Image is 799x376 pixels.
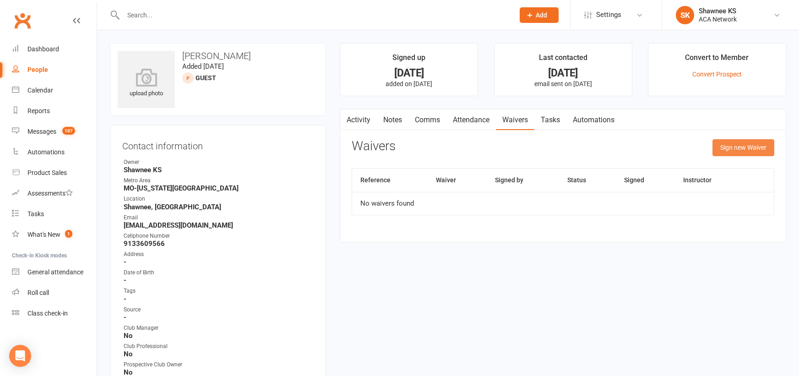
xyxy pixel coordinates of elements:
[352,192,774,215] td: No waivers found
[124,221,314,229] strong: [EMAIL_ADDRESS][DOMAIN_NAME]
[27,66,48,73] div: People
[352,139,396,153] h3: Waivers
[699,7,737,15] div: Shawnee KS
[124,203,314,211] strong: Shawnee, [GEOGRAPHIC_DATA]
[12,204,97,224] a: Tasks
[616,169,675,192] th: Signed
[503,68,624,78] div: [DATE]
[27,87,53,94] div: Calendar
[122,137,314,151] h3: Contact information
[62,127,75,135] span: 107
[12,60,97,80] a: People
[12,224,97,245] a: What's New1
[12,39,97,60] a: Dashboard
[12,183,97,204] a: Assessments
[348,80,469,87] p: added on [DATE]
[27,128,56,135] div: Messages
[559,169,616,192] th: Status
[446,109,496,131] a: Attendance
[124,232,314,240] div: Cellphone Number
[12,121,97,142] a: Messages 107
[496,109,534,131] a: Waivers
[124,250,314,259] div: Address
[536,11,547,19] span: Add
[692,71,742,78] a: Convert Prospect
[27,210,44,218] div: Tasks
[124,360,314,369] div: Prospective Club Owner
[27,45,59,53] div: Dashboard
[124,332,314,340] strong: No
[27,289,49,296] div: Roll call
[124,195,314,203] div: Location
[124,287,314,295] div: Tags
[124,184,314,192] strong: MO-[US_STATE][GEOGRAPHIC_DATA]
[340,109,377,131] a: Activity
[196,74,216,82] span: Guest
[124,258,314,266] strong: -
[27,190,73,197] div: Assessments
[124,305,314,314] div: Source
[352,169,427,192] th: Reference
[712,139,774,156] button: Sign new Waiver
[124,176,314,185] div: Metro Area
[124,276,314,284] strong: -
[392,52,425,68] div: Signed up
[118,68,175,98] div: upload photo
[124,240,314,248] strong: 9133609566
[12,142,97,163] a: Automations
[699,15,737,23] div: ACA Network
[124,342,314,351] div: Club Professional
[408,109,446,131] a: Comms
[27,310,68,317] div: Class check-in
[124,213,314,222] div: Email
[676,6,694,24] div: SK
[348,68,469,78] div: [DATE]
[487,169,559,192] th: Signed by
[12,303,97,324] a: Class kiosk mode
[428,169,487,192] th: Waiver
[65,230,72,238] span: 1
[12,101,97,121] a: Reports
[534,109,566,131] a: Tasks
[124,324,314,332] div: Club Manager
[118,51,318,61] h3: [PERSON_NAME]
[596,5,621,25] span: Settings
[124,158,314,167] div: Owner
[11,9,34,32] a: Clubworx
[27,148,65,156] div: Automations
[539,52,587,68] div: Last contacted
[503,80,624,87] p: email sent on [DATE]
[27,169,67,176] div: Product Sales
[12,283,97,303] a: Roll call
[675,169,747,192] th: Instructor
[120,9,508,22] input: Search...
[12,262,97,283] a: General attendance kiosk mode
[685,52,749,68] div: Convert to Member
[9,345,31,367] div: Open Intercom Messenger
[124,268,314,277] div: Date of Birth
[124,295,314,303] strong: -
[12,80,97,101] a: Calendar
[520,7,559,23] button: Add
[27,107,50,114] div: Reports
[27,231,60,238] div: What's New
[377,109,408,131] a: Notes
[27,268,83,276] div: General attendance
[12,163,97,183] a: Product Sales
[124,166,314,174] strong: Shawnee KS
[124,313,314,322] strong: -
[566,109,621,131] a: Automations
[124,350,314,358] strong: No
[182,62,224,71] time: Added [DATE]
